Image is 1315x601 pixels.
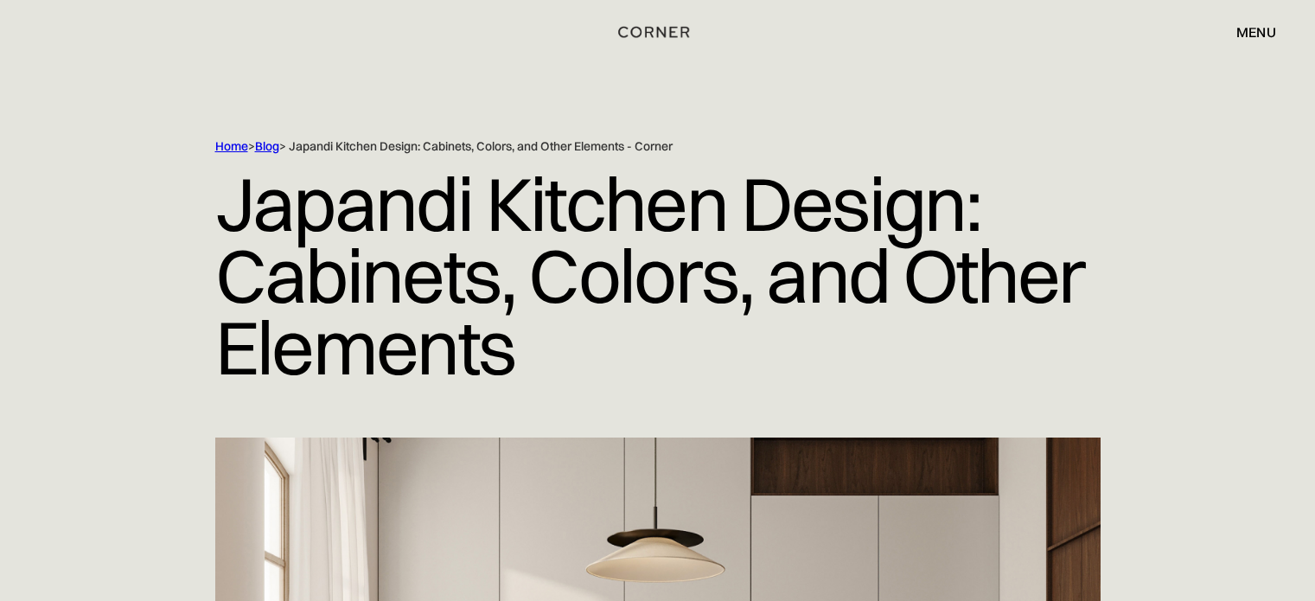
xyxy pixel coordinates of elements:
div: menu [1236,25,1276,39]
a: home [612,21,702,43]
div: menu [1219,17,1276,47]
a: Blog [255,138,279,154]
h1: Japandi Kitchen Design: Cabinets, Colors, and Other Elements [215,155,1101,396]
div: > > Japandi Kitchen Design: Cabinets, Colors, and Other Elements - Corner [215,138,1028,155]
a: Home [215,138,248,154]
